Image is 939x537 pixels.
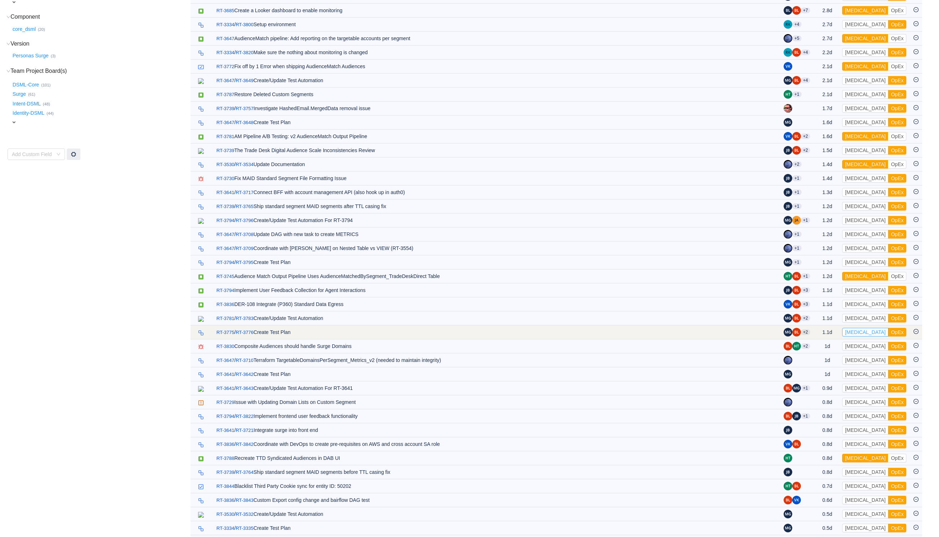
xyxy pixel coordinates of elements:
[842,356,888,364] button: [MEDICAL_DATA]
[236,427,254,434] a: RT-3721
[842,272,888,281] button: [MEDICAL_DATA]
[792,300,801,308] img: BL
[198,330,204,336] img: 10316
[784,524,792,532] img: MI
[784,244,792,253] img: JK
[888,314,906,322] button: OpEx
[888,524,906,532] button: OpEx
[216,105,236,111] span: /
[888,6,906,15] button: OpEx
[198,316,204,322] img: 13582
[11,79,41,90] button: DSML-Core
[11,50,51,62] button: Personas Surge
[801,147,810,153] aui-badge: +2
[888,384,906,392] button: OpEx
[198,414,204,420] img: 10316
[213,88,780,102] td: Restore Deleted Custom Segments
[842,328,888,336] button: [MEDICAL_DATA]
[216,35,234,42] a: RT-3647
[213,102,780,116] td: Investigate HashedEmail.MergedData removal issue
[792,412,801,420] img: JB
[6,42,10,46] i: icon: down
[198,442,204,448] img: 10316
[888,398,906,406] button: OpEx
[28,92,35,96] small: (61)
[784,48,792,57] img: RK
[198,386,204,392] img: 13582
[914,21,919,26] i: icon: minus-circle
[236,469,254,476] a: RT-3764
[236,371,254,378] a: RT-3642
[914,119,919,124] i: icon: minus-circle
[792,216,801,225] img: JA
[198,64,204,70] img: 10300
[213,46,780,60] td: Make sure the nothing about monitoring is changed
[888,426,906,434] button: OpEx
[198,512,204,518] img: 13582
[41,83,51,87] small: (101)
[198,218,204,224] img: 13582
[236,385,254,392] a: RT-3643
[236,105,254,112] a: RT-3757
[216,329,234,336] a: RT-3775
[198,456,204,462] img: 10315
[213,157,780,171] td: Update Documentation
[198,120,204,126] img: 10316
[888,454,906,462] button: OpEx
[213,143,780,157] td: The Trade Desk Digital Audience Scale Inconsistencies Review
[216,77,234,84] a: RT-3647
[216,175,234,182] a: RT-3730
[792,22,802,27] aui-badge: +4
[842,216,888,225] button: [MEDICAL_DATA]
[236,21,254,28] a: RT-3800
[801,50,810,55] aui-badge: +4
[198,372,204,378] img: 10316
[801,8,810,13] aui-badge: +7
[216,105,234,112] a: RT-3739
[842,398,888,406] button: [MEDICAL_DATA]
[816,74,839,88] td: 2.1d
[816,129,839,143] td: 1.6d
[784,356,792,364] img: JK
[792,6,801,15] img: BL
[792,314,801,322] img: BL
[236,189,254,196] a: RT-3717
[216,483,234,490] a: RT-3844
[11,13,190,20] h3: Component
[914,7,919,12] i: icon: minus-circle
[216,399,234,406] a: RT-3729
[842,202,888,211] button: [MEDICAL_DATA]
[236,49,254,56] a: RT-3820
[888,300,906,308] button: OpEx
[784,6,792,15] img: BL
[198,50,204,56] img: 10316
[216,189,234,196] a: RT-3641
[888,370,906,378] button: OpEx
[51,54,56,58] small: (3)
[784,384,792,392] img: BL
[198,260,204,266] img: 10316
[792,440,801,448] img: BL
[842,160,888,169] button: [MEDICAL_DATA]
[842,258,888,267] button: [MEDICAL_DATA]
[784,412,792,420] img: BL
[784,216,792,225] img: MI
[792,342,801,350] img: HT
[198,274,204,280] img: 10315
[914,105,919,110] i: icon: minus-circle
[216,7,234,14] a: RT-3685
[784,20,792,29] img: RK
[236,497,254,504] a: RT-3843
[784,202,792,211] img: JB
[842,20,888,29] button: [MEDICAL_DATA]
[216,133,234,140] a: RT-3781
[198,204,204,210] img: 10316
[236,203,254,210] a: RT-3765
[216,21,234,28] a: RT-3334
[784,174,792,183] img: JB
[888,440,906,448] button: OpEx
[198,526,204,532] img: 10316
[198,36,204,42] img: 10315
[888,160,906,169] button: OpEx
[236,161,254,168] a: RT-3534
